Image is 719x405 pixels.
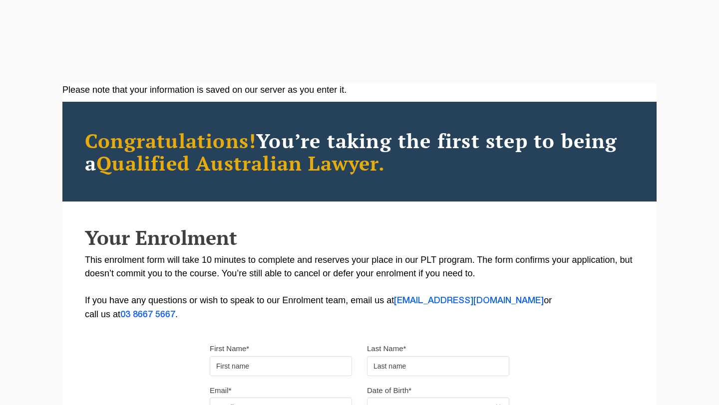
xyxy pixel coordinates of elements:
h2: You’re taking the first step to being a [85,129,634,174]
label: Email* [210,386,231,396]
h2: Your Enrolment [85,226,634,248]
div: Please note that your information is saved on our server as you enter it. [62,83,657,97]
input: First name [210,356,352,376]
a: 03 8667 5667 [120,311,175,319]
label: Date of Birth* [367,386,411,396]
a: [EMAIL_ADDRESS][DOMAIN_NAME] [394,297,544,305]
label: Last Name* [367,344,406,354]
span: Congratulations! [85,127,256,154]
input: Last name [367,356,509,376]
label: First Name* [210,344,249,354]
span: Qualified Australian Lawyer. [96,150,385,176]
p: This enrolment form will take 10 minutes to complete and reserves your place in our PLT program. ... [85,253,634,322]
